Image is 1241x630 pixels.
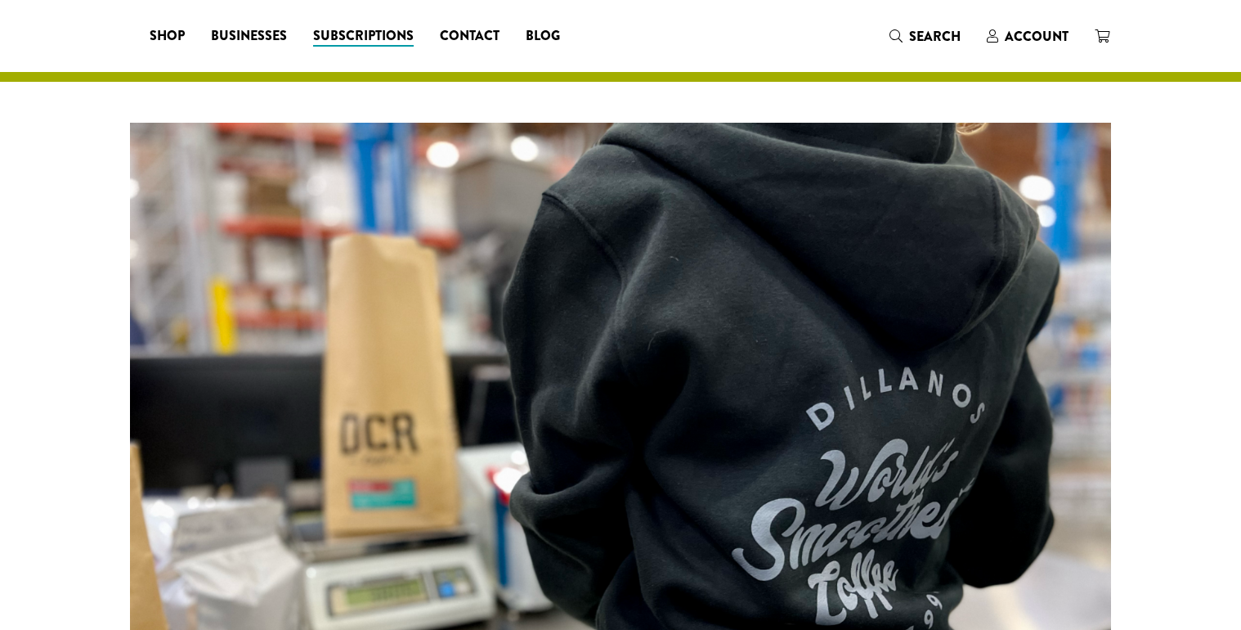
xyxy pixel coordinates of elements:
a: Blog [513,23,573,49]
span: Search [909,27,961,46]
a: Account [974,23,1082,50]
a: Subscriptions [300,23,427,49]
span: Businesses [211,26,287,47]
a: Shop [137,23,198,49]
a: Search [876,23,974,50]
span: Shop [150,26,185,47]
a: Contact [427,23,513,49]
span: Blog [526,26,560,47]
span: Subscriptions [313,26,414,47]
span: Contact [440,26,500,47]
a: Businesses [198,23,300,49]
span: Account [1005,27,1069,46]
